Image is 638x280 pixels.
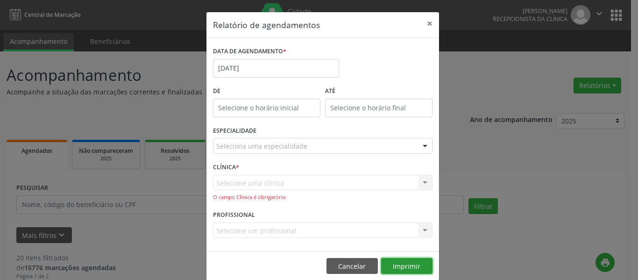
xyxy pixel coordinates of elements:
input: Selecione uma data ou intervalo [213,59,339,78]
label: ESPECIALIDADE [213,124,256,138]
label: DATA DE AGENDAMENTO [213,44,286,59]
button: Close [420,12,439,35]
input: Selecione o horário final [325,99,432,117]
input: Selecione o horário inicial [213,99,320,117]
label: CLÍNICA [213,160,239,175]
button: Cancelar [326,258,378,274]
span: Seleciona uma especialidade [216,141,307,151]
button: Imprimir [381,258,432,274]
div: O campo Clínica é obrigatório [213,194,432,201]
h5: Relatório de agendamentos [213,19,320,31]
label: De [213,84,320,99]
label: PROFISSIONAL [213,208,255,223]
label: ATÉ [325,84,432,99]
